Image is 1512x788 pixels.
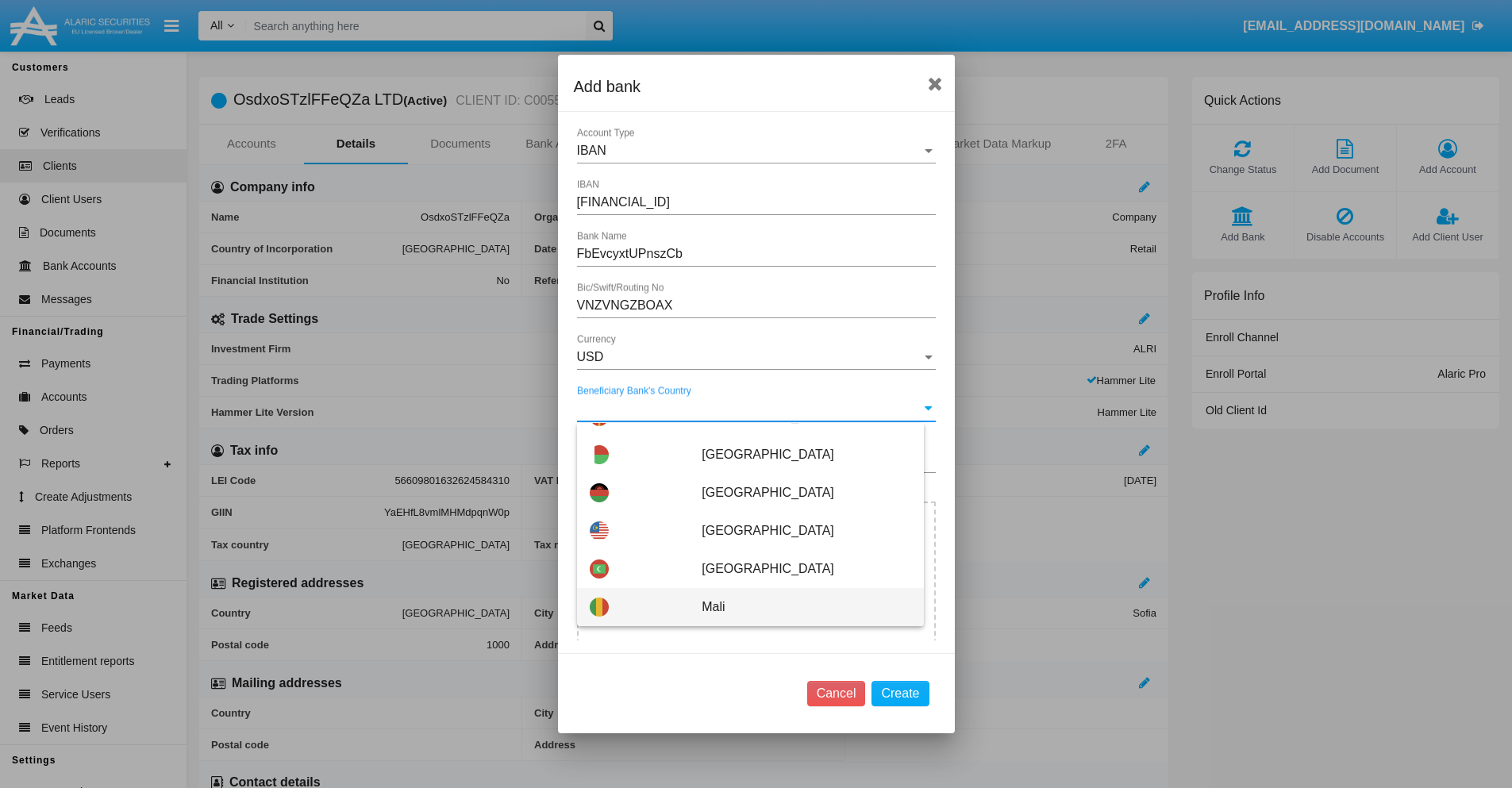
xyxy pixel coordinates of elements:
span: IBAN [577,144,606,157]
span: USD [577,350,604,363]
span: [GEOGRAPHIC_DATA] [702,474,910,512]
button: Create [871,681,929,706]
span: Mali [702,588,910,626]
span: [GEOGRAPHIC_DATA] [702,550,910,588]
button: Cancel [807,681,866,706]
span: [GEOGRAPHIC_DATA] [702,512,910,550]
div: Add bank [574,74,939,99]
span: [GEOGRAPHIC_DATA] [702,436,910,474]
